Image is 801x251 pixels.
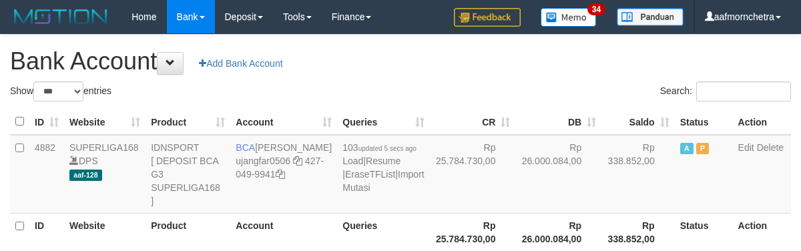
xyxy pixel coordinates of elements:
span: Active [680,143,694,154]
a: ujangfar0506 [236,156,290,166]
span: updated 5 secs ago [358,145,417,152]
td: DPS [64,135,146,214]
th: Product: activate to sort column ascending [146,109,230,135]
th: Rp 338.852,00 [601,213,675,251]
a: Copy 4270499941 to clipboard [276,169,285,180]
input: Search: [696,81,791,101]
th: Action [733,213,791,251]
th: Account: activate to sort column ascending [230,109,337,135]
a: EraseTFList [345,169,395,180]
a: Add Bank Account [190,52,291,75]
th: Rp 26.000.084,00 [515,213,601,251]
th: Rp 25.784.730,00 [430,213,516,251]
span: Paused [696,143,710,154]
span: | | | [342,142,424,193]
h1: Bank Account [10,48,791,75]
th: Queries [337,213,429,251]
span: 34 [587,3,605,15]
select: Showentries [33,81,83,101]
label: Search: [660,81,791,101]
th: Queries: activate to sort column ascending [337,109,429,135]
span: BCA [236,142,255,153]
a: Import Mutasi [342,169,424,193]
th: ID [29,213,64,251]
th: Status [675,213,733,251]
img: Feedback.jpg [454,8,521,27]
a: Load [342,156,363,166]
th: Website: activate to sort column ascending [64,109,146,135]
td: 4882 [29,135,64,214]
td: [PERSON_NAME] 427-049-9941 [230,135,337,214]
td: Rp 338.852,00 [601,135,675,214]
td: Rp 26.000.084,00 [515,135,601,214]
a: Edit [738,142,754,153]
th: Website [64,213,146,251]
img: panduan.png [617,8,684,26]
span: aaf-128 [69,170,102,181]
label: Show entries [10,81,111,101]
img: Button%20Memo.svg [541,8,597,27]
th: ID: activate to sort column ascending [29,109,64,135]
td: Rp 25.784.730,00 [430,135,516,214]
img: MOTION_logo.png [10,7,111,27]
td: IDNSPORT [ DEPOSIT BCA G3 SUPERLIGA168 ] [146,135,230,214]
a: Resume [366,156,400,166]
a: Copy ujangfar0506 to clipboard [293,156,302,166]
th: DB: activate to sort column ascending [515,109,601,135]
th: Status [675,109,733,135]
th: Saldo: activate to sort column ascending [601,109,675,135]
th: Action [733,109,791,135]
th: Product [146,213,230,251]
span: 103 [342,142,417,153]
a: SUPERLIGA168 [69,142,139,153]
a: Delete [757,142,784,153]
th: CR: activate to sort column ascending [430,109,516,135]
th: Account [230,213,337,251]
